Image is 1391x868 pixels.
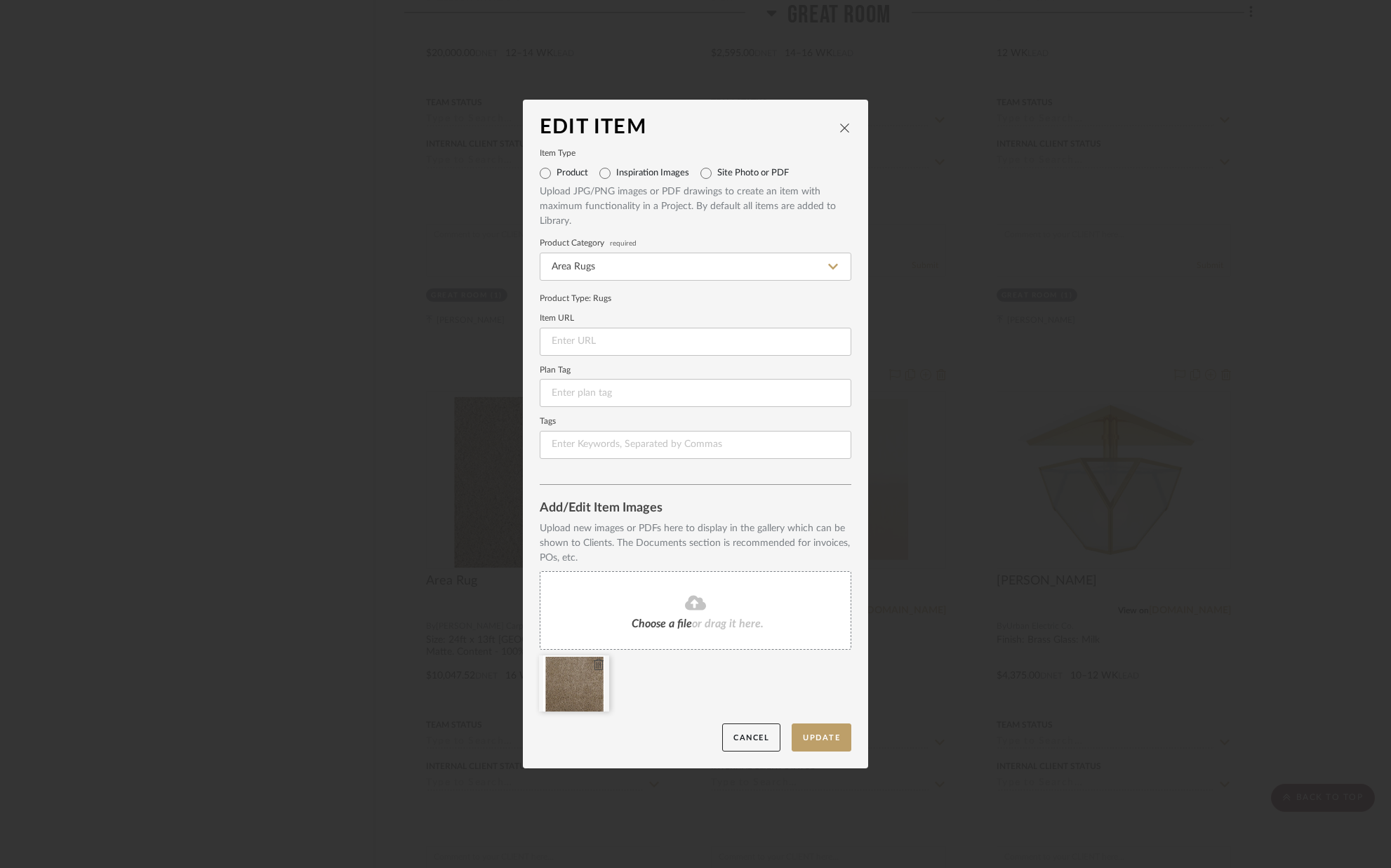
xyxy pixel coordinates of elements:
div: Product Type [540,292,851,305]
button: close [839,121,851,134]
div: Upload new images or PDFs here to display in the gallery which can be shown to Clients. The Docum... [540,521,851,566]
label: Inspiration Images [616,168,689,179]
button: Update [792,723,851,752]
input: Type a category to search and select [540,253,851,281]
span: : Rugs [589,294,611,302]
label: Product [557,168,588,179]
input: Enter Keywords, Separated by Commas [540,431,851,459]
span: or drag it here. [692,618,764,629]
div: Upload JPG/PNG images or PDF drawings to create an item with maximum functionality in a Project. ... [540,185,851,229]
label: Site Photo or PDF [717,168,789,179]
div: Edit Item [540,116,839,139]
mat-radio-group: Select item type [540,162,851,185]
label: Tags [540,418,851,425]
label: Item URL [540,315,851,322]
span: required [610,241,637,246]
div: Add/Edit Item Images [540,502,851,516]
button: Cancel [722,723,780,752]
span: Choose a file [632,618,692,629]
label: Product Category [540,240,851,247]
label: Item Type [540,150,851,157]
label: Plan Tag [540,367,851,374]
input: Enter URL [540,328,851,356]
input: Enter plan tag [540,379,851,407]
